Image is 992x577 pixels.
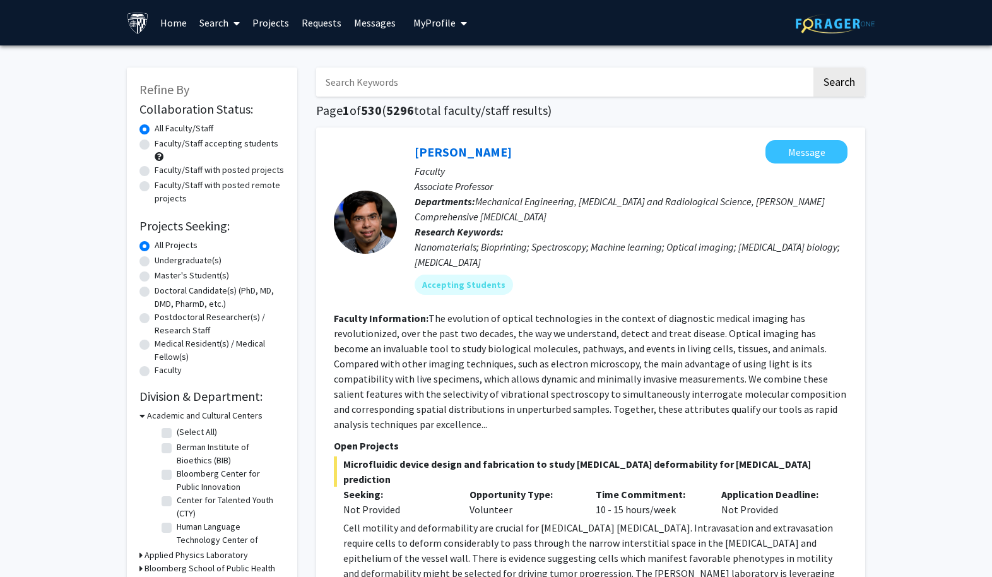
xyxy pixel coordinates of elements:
img: ForagerOne Logo [796,14,875,33]
label: All Projects [155,239,198,252]
b: Faculty Information: [334,312,428,324]
div: 10 - 15 hours/week [586,487,712,517]
fg-read-more: The evolution of optical technologies in the context of diagnostic medical imaging has revolution... [334,312,846,431]
a: Requests [295,1,348,45]
h2: Division & Department: [139,389,285,404]
button: Search [813,68,865,97]
a: Search [193,1,246,45]
a: Messages [348,1,402,45]
div: Not Provided [712,487,838,517]
label: (Select All) [177,425,217,439]
label: Human Language Technology Center of Excellence (HLTCOE) [177,520,281,560]
h2: Collaboration Status: [139,102,285,117]
h2: Projects Seeking: [139,218,285,234]
button: Message Ishan Barman [765,140,847,164]
h3: Academic and Cultural Centers [147,409,263,422]
span: Microfluidic device design and fabrication to study [MEDICAL_DATA] deformability for [MEDICAL_DAT... [334,456,847,487]
label: Center for Talented Youth (CTY) [177,494,281,520]
h1: Page of ( total faculty/staff results) [316,103,865,118]
p: Application Deadline: [721,487,829,502]
label: Bloomberg Center for Public Innovation [177,467,281,494]
span: 1 [343,102,350,118]
span: 530 [361,102,382,118]
a: Home [154,1,193,45]
span: Mechanical Engineering, [MEDICAL_DATA] and Radiological Science, [PERSON_NAME] Comprehensive [MED... [415,195,825,223]
p: Opportunity Type: [469,487,577,502]
h3: Bloomberg School of Public Health [145,562,275,575]
p: Time Commitment: [596,487,703,502]
b: Departments: [415,195,475,208]
label: Faculty/Staff with posted remote projects [155,179,285,205]
label: Doctoral Candidate(s) (PhD, MD, DMD, PharmD, etc.) [155,284,285,311]
p: Open Projects [334,438,847,453]
iframe: Chat [938,520,983,568]
input: Search Keywords [316,68,812,97]
label: Faculty/Staff with posted projects [155,164,284,177]
div: Volunteer [460,487,586,517]
label: Undergraduate(s) [155,254,221,267]
span: My Profile [413,16,456,29]
a: Projects [246,1,295,45]
label: All Faculty/Staff [155,122,213,135]
p: Associate Professor [415,179,847,194]
label: Postdoctoral Researcher(s) / Research Staff [155,311,285,337]
p: Seeking: [343,487,451,502]
a: [PERSON_NAME] [415,144,512,160]
label: Master's Student(s) [155,269,229,282]
h3: Applied Physics Laboratory [145,549,248,562]
span: 5296 [386,102,414,118]
span: Refine By [139,81,189,97]
label: Faculty/Staff accepting students [155,137,278,150]
mat-chip: Accepting Students [415,275,513,295]
label: Medical Resident(s) / Medical Fellow(s) [155,337,285,364]
div: Not Provided [343,502,451,517]
img: Johns Hopkins University Logo [127,12,149,34]
label: Berman Institute of Bioethics (BIB) [177,441,281,467]
b: Research Keywords: [415,225,504,238]
div: Nanomaterials; Bioprinting; Spectroscopy; Machine learning; Optical imaging; [MEDICAL_DATA] biolo... [415,239,847,270]
label: Faculty [155,364,182,377]
p: Faculty [415,164,847,179]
